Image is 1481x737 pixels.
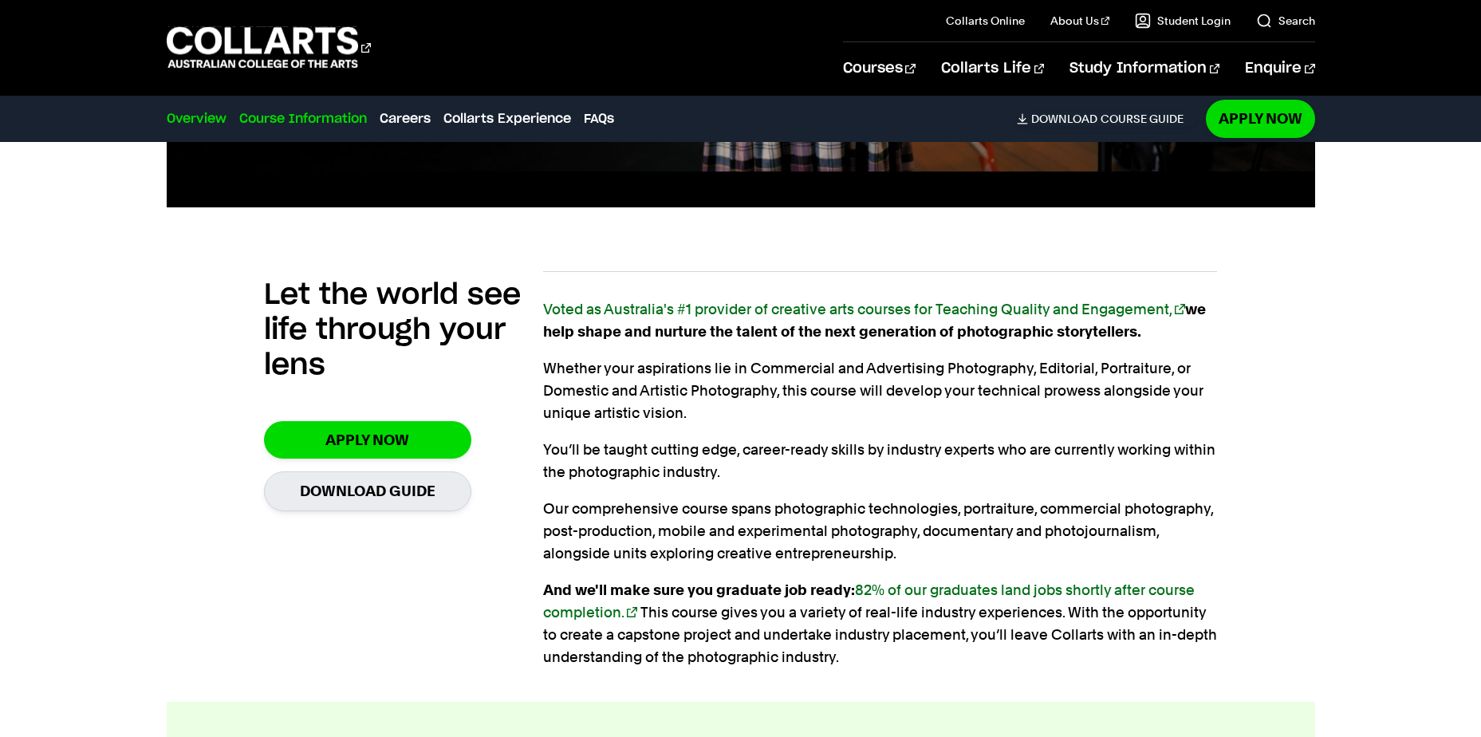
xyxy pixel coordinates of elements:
p: You’ll be taught cutting edge, career-ready skills by industry experts who are currently working ... [543,439,1217,483]
a: Search [1256,13,1315,29]
p: Our comprehensive course spans photographic technologies, portraiture, commercial photography, po... [543,498,1217,565]
div: Go to homepage [167,25,371,70]
a: About Us [1050,13,1109,29]
a: 82% of our graduates land jobs shortly after course completion. [543,581,1195,621]
a: Courses [843,42,916,95]
a: Enquire [1245,42,1314,95]
a: FAQs [584,109,614,128]
p: This course gives you a variety of real-life industry experiences. With the opportunity to create... [543,579,1217,668]
a: Collarts Online [946,13,1025,29]
a: Download Guide [264,471,471,510]
a: Collarts Life [941,42,1044,95]
a: Overview [167,109,226,128]
h2: Let the world see life through your lens [264,278,543,383]
a: Apply Now [1206,100,1315,137]
a: Study Information [1069,42,1219,95]
strong: we help shape and nurture the talent of the next generation of photographic storytellers. [543,301,1206,340]
a: DownloadCourse Guide [1017,112,1196,126]
p: Whether your aspirations lie in Commercial and Advertising Photography, Editorial, Portraiture, o... [543,357,1217,424]
a: Student Login [1135,13,1231,29]
a: Voted as Australia's #1 provider of creative arts courses for Teaching Quality and Engagement, [543,301,1185,317]
strong: And we'll make sure you graduate job ready: [543,581,1195,621]
span: Download [1031,112,1097,126]
a: Careers [380,109,431,128]
a: Apply Now [264,421,471,459]
a: Collarts Experience [443,109,571,128]
a: Course Information [239,109,367,128]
